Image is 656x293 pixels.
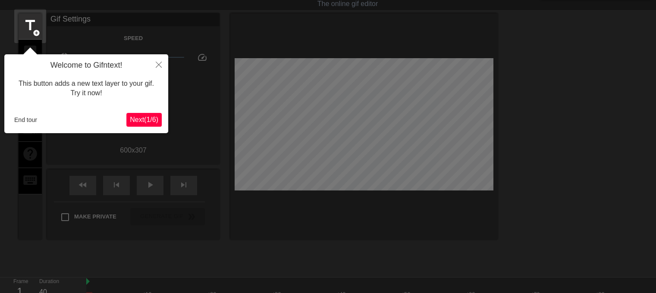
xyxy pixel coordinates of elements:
[126,113,162,127] button: Next
[11,61,162,70] h4: Welcome to Gifntext!
[149,54,168,74] button: Close
[11,113,41,126] button: End tour
[11,70,162,107] div: This button adds a new text layer to your gif. Try it now!
[130,116,158,123] span: Next ( 1 / 6 )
